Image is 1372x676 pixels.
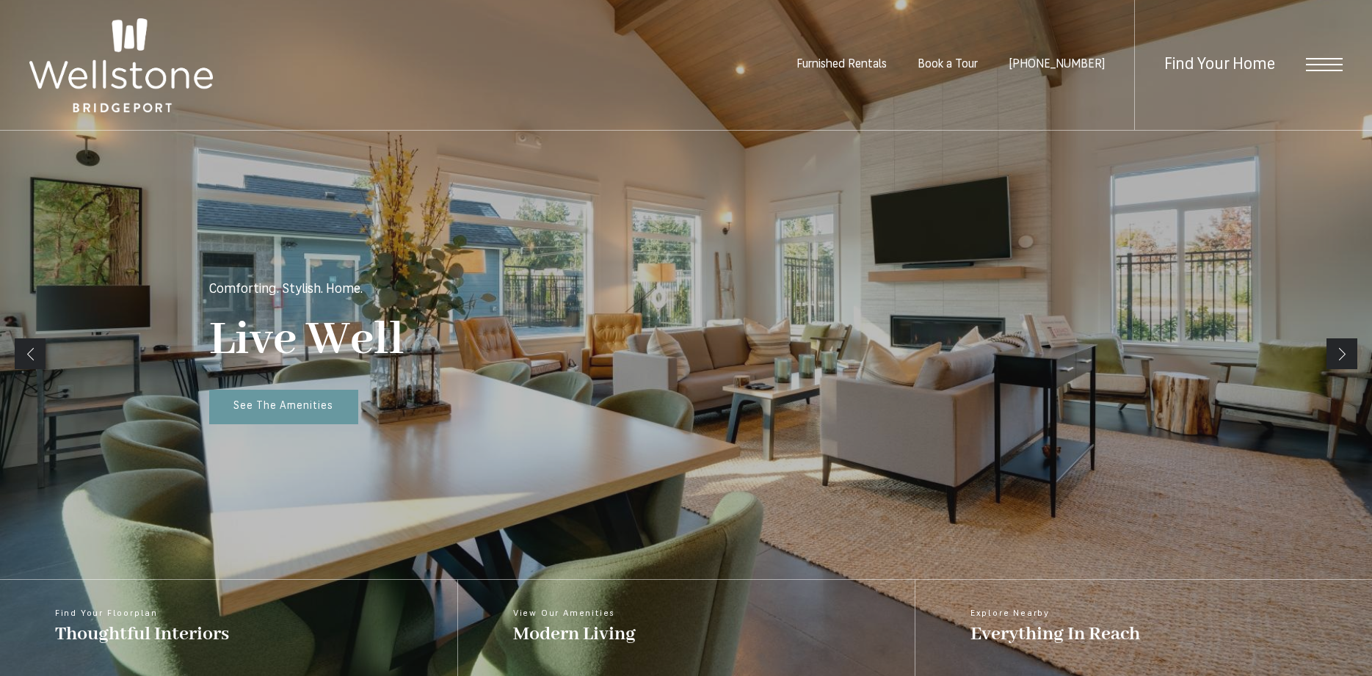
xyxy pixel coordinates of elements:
span: Modern Living [513,622,636,647]
span: See The Amenities [233,401,333,412]
a: View Our Amenities [457,580,915,676]
a: Call us at (253) 400-3144 [1009,59,1105,70]
p: Comforting. Stylish. Home. [209,283,363,297]
a: Explore Nearby [915,580,1372,676]
a: Book a Tour [918,59,978,70]
p: Live Well [209,311,404,369]
a: See The Amenities [209,390,358,425]
button: Open Menu [1306,58,1343,71]
a: Next [1326,338,1357,369]
span: Everything In Reach [970,622,1140,647]
span: View Our Amenities [513,609,636,618]
a: Previous [15,338,46,369]
img: Wellstone [29,18,213,112]
span: Explore Nearby [970,609,1140,618]
span: Thoughtful Interiors [55,622,229,647]
span: Find Your Floorplan [55,609,229,618]
span: [PHONE_NUMBER] [1009,59,1105,70]
a: Furnished Rentals [796,59,887,70]
a: Find Your Home [1164,57,1275,73]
